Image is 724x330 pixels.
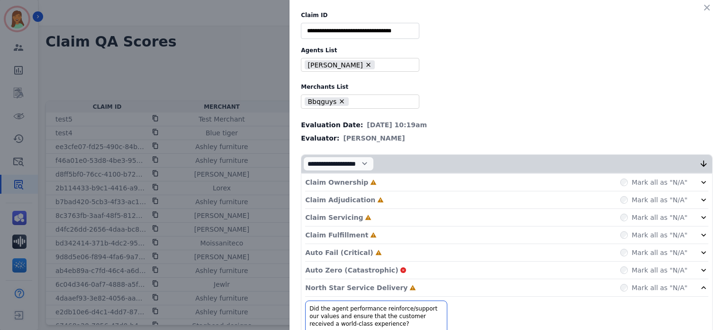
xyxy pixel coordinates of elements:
[338,98,345,105] button: Remove Bbqguys
[632,178,688,187] label: Mark all as "N/A"
[303,59,413,71] ul: selected options
[309,305,443,328] h3: Did the agent performance reinforce/support our values and ensure that the customer received a wo...
[305,265,398,275] p: Auto Zero (Catastrophic)
[301,120,713,130] div: Evaluation Date:
[632,265,688,275] label: Mark all as "N/A"
[632,283,688,292] label: Mark all as "N/A"
[367,120,427,130] span: [DATE] 10:19am
[305,230,368,240] p: Claim Fulfillment
[305,97,349,106] li: Bbqguys
[301,47,713,54] label: Agents List
[305,248,373,257] p: Auto Fail (Critical)
[632,213,688,222] label: Mark all as "N/A"
[301,11,713,19] label: Claim ID
[632,230,688,240] label: Mark all as "N/A"
[305,195,375,205] p: Claim Adjudication
[632,248,688,257] label: Mark all as "N/A"
[343,133,405,143] span: [PERSON_NAME]
[632,195,688,205] label: Mark all as "N/A"
[305,213,363,222] p: Claim Servicing
[305,60,375,69] li: [PERSON_NAME]
[365,61,372,68] button: Remove Veronica Smith
[301,133,713,143] div: Evaluator:
[303,96,413,107] ul: selected options
[305,178,368,187] p: Claim Ownership
[301,83,713,91] label: Merchants List
[305,283,407,292] p: North Star Service Delivery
